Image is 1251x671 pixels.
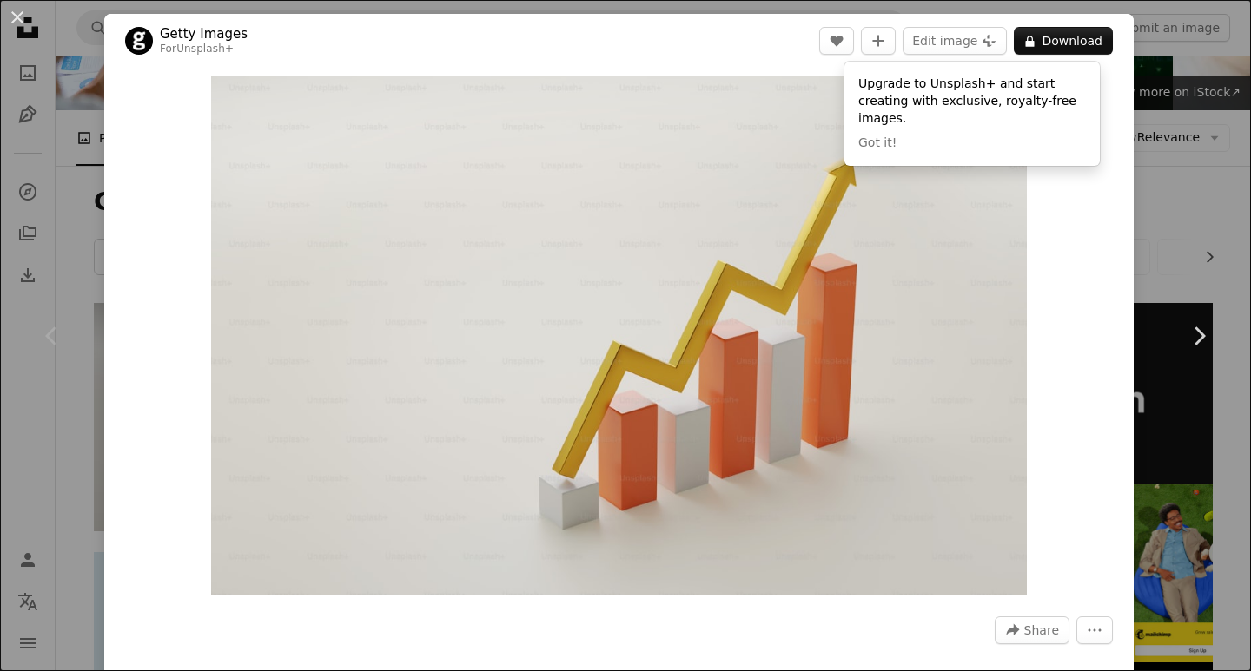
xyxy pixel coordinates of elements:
[176,43,234,55] a: Unsplash+
[858,135,897,152] button: Got it!
[819,27,854,55] button: Like
[861,27,896,55] button: Add to Collection
[903,27,1007,55] button: Edit image
[995,616,1069,644] button: Share this image
[844,62,1100,166] div: Upgrade to Unsplash+ and start creating with exclusive, royalty-free images.
[211,76,1028,595] button: Zoom in on this image
[1014,27,1113,55] button: Download
[211,76,1028,595] img: Golden arrow rising with growing bar graph chart white background. Business growth trend. 3d rend...
[1076,616,1113,644] button: More Actions
[160,25,248,43] a: Getty Images
[1147,253,1251,419] a: Next
[1024,617,1059,643] span: Share
[160,43,248,56] div: For
[125,27,153,55] img: Go to Getty Images's profile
